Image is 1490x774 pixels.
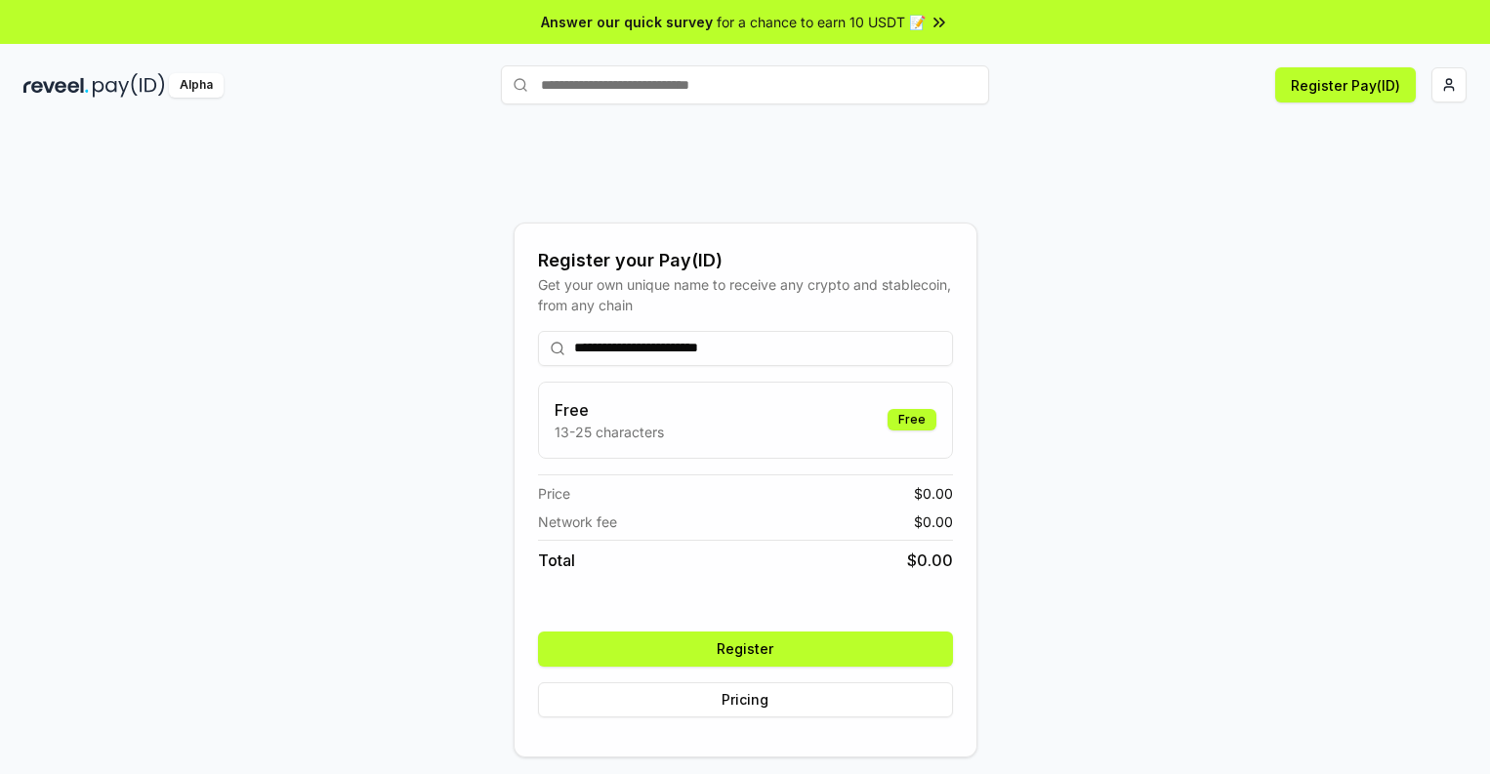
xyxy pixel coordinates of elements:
[914,511,953,532] span: $ 0.00
[888,409,936,430] div: Free
[555,398,664,422] h3: Free
[538,274,953,315] div: Get your own unique name to receive any crypto and stablecoin, from any chain
[914,483,953,504] span: $ 0.00
[541,12,713,32] span: Answer our quick survey
[538,483,570,504] span: Price
[538,247,953,274] div: Register your Pay(ID)
[538,682,953,717] button: Pricing
[23,73,89,98] img: reveel_dark
[93,73,165,98] img: pay_id
[538,631,953,667] button: Register
[555,422,664,442] p: 13-25 characters
[1275,67,1416,102] button: Register Pay(ID)
[717,12,926,32] span: for a chance to earn 10 USDT 📝
[169,73,224,98] div: Alpha
[538,511,617,532] span: Network fee
[907,549,953,572] span: $ 0.00
[538,549,575,572] span: Total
